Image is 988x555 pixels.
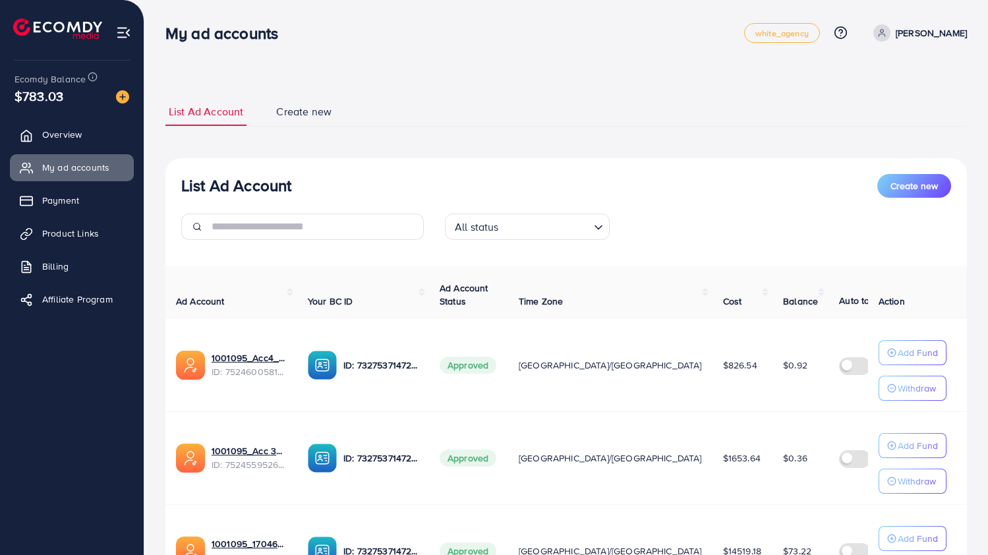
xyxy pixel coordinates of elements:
span: Billing [42,260,69,273]
span: Approved [440,450,496,467]
a: Billing [10,253,134,279]
img: ic-ba-acc.ded83a64.svg [308,351,337,380]
span: Payment [42,194,79,207]
a: 1001095_1704607619722 [212,537,287,550]
p: Withdraw [898,380,936,396]
span: Time Zone [519,295,563,308]
span: Action [879,295,905,308]
span: Create new [276,104,332,119]
span: All status [452,218,502,237]
a: Product Links [10,220,134,247]
span: [GEOGRAPHIC_DATA]/[GEOGRAPHIC_DATA] [519,359,702,372]
span: Ecomdy Balance [15,73,86,86]
img: ic-ba-acc.ded83a64.svg [308,444,337,473]
button: Create new [877,174,951,198]
a: Overview [10,121,134,148]
span: $1653.64 [723,452,761,465]
p: [PERSON_NAME] [896,25,967,41]
p: ID: 7327537147282571265 [343,450,419,466]
span: Approved [440,357,496,374]
img: ic-ads-acc.e4c84228.svg [176,444,205,473]
a: Payment [10,187,134,214]
a: white_agency [744,23,820,43]
h3: List Ad Account [181,176,291,195]
button: Add Fund [879,340,946,365]
span: List Ad Account [169,104,243,119]
span: white_agency [755,29,809,38]
a: My ad accounts [10,154,134,181]
p: Add Fund [898,531,938,546]
span: ID: 7524600581361696769 [212,365,287,378]
span: $783.03 [15,86,63,105]
img: ic-ads-acc.e4c84228.svg [176,351,205,380]
button: Withdraw [879,469,946,494]
a: [PERSON_NAME] [868,24,967,42]
a: 1001095_Acc 3_1751948238983 [212,444,287,457]
span: [GEOGRAPHIC_DATA]/[GEOGRAPHIC_DATA] [519,452,702,465]
span: My ad accounts [42,161,109,174]
button: Add Fund [879,433,946,458]
span: Balance [783,295,818,308]
span: Cost [723,295,742,308]
span: $0.92 [783,359,807,372]
p: Auto top-up [839,293,888,308]
span: Affiliate Program [42,293,113,306]
span: Your BC ID [308,295,353,308]
div: <span class='underline'>1001095_Acc4_1751957612300</span></br>7524600581361696769 [212,351,287,378]
input: Search for option [503,215,589,237]
span: Ad Account [176,295,225,308]
button: Withdraw [879,376,946,401]
img: menu [116,25,131,40]
a: 1001095_Acc4_1751957612300 [212,351,287,365]
span: Overview [42,128,82,141]
span: Product Links [42,227,99,240]
span: $826.54 [723,359,757,372]
p: Withdraw [898,473,936,489]
img: image [116,90,129,103]
div: Search for option [445,214,610,240]
img: logo [13,18,102,39]
span: Create new [890,179,938,192]
span: Ad Account Status [440,281,488,308]
p: Add Fund [898,345,938,361]
h3: My ad accounts [165,24,289,43]
a: Affiliate Program [10,286,134,312]
p: ID: 7327537147282571265 [343,357,419,373]
button: Add Fund [879,526,946,551]
p: Add Fund [898,438,938,453]
span: $0.36 [783,452,807,465]
iframe: Chat [932,496,978,545]
span: ID: 7524559526306070535 [212,458,287,471]
div: <span class='underline'>1001095_Acc 3_1751948238983</span></br>7524559526306070535 [212,444,287,471]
